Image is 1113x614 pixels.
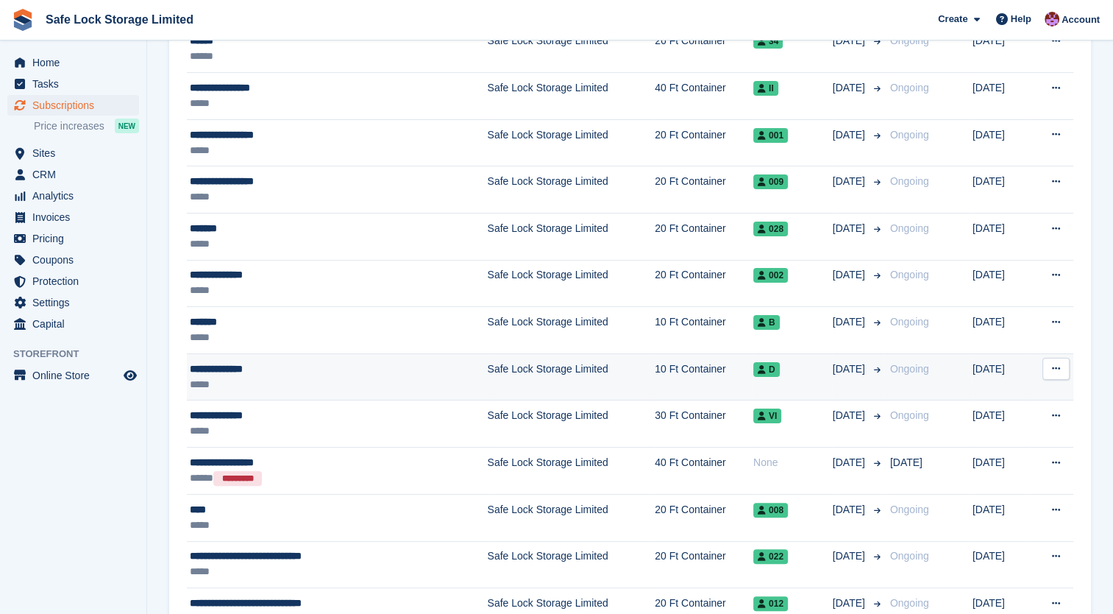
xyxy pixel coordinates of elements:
span: D [753,362,780,377]
td: 40 Ft Container [655,73,753,120]
td: Safe Lock Storage Limited [488,400,655,448]
td: 20 Ft Container [655,214,753,261]
span: Pricing [32,228,121,249]
span: 001 [753,128,788,143]
a: menu [7,164,139,185]
span: Ongoing [890,35,929,46]
td: Safe Lock Storage Limited [488,119,655,166]
span: [DATE] [833,455,868,470]
span: Sites [32,143,121,163]
span: Ongoing [890,222,929,234]
span: Price increases [34,119,104,133]
span: Create [938,12,967,27]
span: 009 [753,174,788,189]
td: 20 Ft Container [655,260,753,307]
a: menu [7,271,139,292]
a: menu [7,365,139,386]
td: Safe Lock Storage Limited [488,448,655,495]
span: Ongoing [890,82,929,93]
img: stora-icon-8386f47178a22dfd0bd8f6a31ec36ba5ce8667c1dd55bd0f319d3a0aa187defe.svg [12,9,34,31]
td: Safe Lock Storage Limited [488,307,655,354]
div: NEW [115,119,139,133]
td: 20 Ft Container [655,495,753,542]
a: menu [7,186,139,206]
span: [DATE] [833,314,868,330]
span: Help [1011,12,1031,27]
td: Safe Lock Storage Limited [488,353,655,400]
span: [DATE] [833,221,868,236]
span: [DATE] [833,80,868,96]
td: Safe Lock Storage Limited [488,166,655,214]
span: VI [753,409,781,423]
span: [DATE] [833,33,868,49]
td: [DATE] [972,73,1031,120]
td: Safe Lock Storage Limited [488,214,655,261]
span: 002 [753,268,788,283]
a: Safe Lock Storage Limited [40,7,199,32]
span: Ongoing [890,316,929,328]
td: 20 Ft Container [655,119,753,166]
td: [DATE] [972,495,1031,542]
a: menu [7,292,139,313]
span: Ongoing [890,269,929,280]
span: [DATE] [833,502,868,518]
a: menu [7,207,139,227]
span: [DATE] [833,267,868,283]
span: II [753,81,778,96]
span: Ongoing [890,504,929,515]
td: Safe Lock Storage Limited [488,260,655,307]
span: 022 [753,549,788,564]
span: Online Store [32,365,121,386]
a: menu [7,52,139,73]
td: 26 Ft Container [655,26,753,73]
td: [DATE] [972,119,1031,166]
span: Invoices [32,207,121,227]
td: [DATE] [972,260,1031,307]
span: [DATE] [833,408,868,423]
span: [DATE] [890,456,922,468]
span: Storefront [13,347,146,361]
span: 028 [753,222,788,236]
span: Coupons [32,250,121,270]
td: [DATE] [972,307,1031,354]
td: Safe Lock Storage Limited [488,541,655,588]
td: [DATE] [972,26,1031,73]
td: Safe Lock Storage Limited [488,495,655,542]
span: 008 [753,503,788,518]
span: Settings [32,292,121,313]
span: Capital [32,314,121,334]
td: [DATE] [972,353,1031,400]
span: CRM [32,164,121,185]
a: menu [7,314,139,334]
span: [DATE] [833,174,868,189]
td: [DATE] [972,166,1031,214]
td: [DATE] [972,214,1031,261]
span: Ongoing [890,597,929,609]
span: Subscriptions [32,95,121,116]
span: 012 [753,596,788,611]
td: Safe Lock Storage Limited [488,26,655,73]
span: Ongoing [890,550,929,562]
span: 34 [753,34,783,49]
span: Ongoing [890,175,929,187]
td: 30 Ft Container [655,400,753,448]
td: [DATE] [972,541,1031,588]
span: [DATE] [833,548,868,564]
a: menu [7,143,139,163]
td: 20 Ft Container [655,166,753,214]
a: menu [7,228,139,249]
td: Safe Lock Storage Limited [488,73,655,120]
img: Toni Ebong [1045,12,1059,27]
span: B [753,315,780,330]
td: [DATE] [972,448,1031,495]
span: Tasks [32,74,121,94]
a: menu [7,74,139,94]
span: Ongoing [890,363,929,375]
span: Account [1062,13,1100,27]
span: Analytics [32,186,121,206]
div: None [753,455,833,470]
a: Price increases NEW [34,118,139,134]
span: Ongoing [890,129,929,141]
a: Preview store [121,367,139,384]
span: [DATE] [833,127,868,143]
